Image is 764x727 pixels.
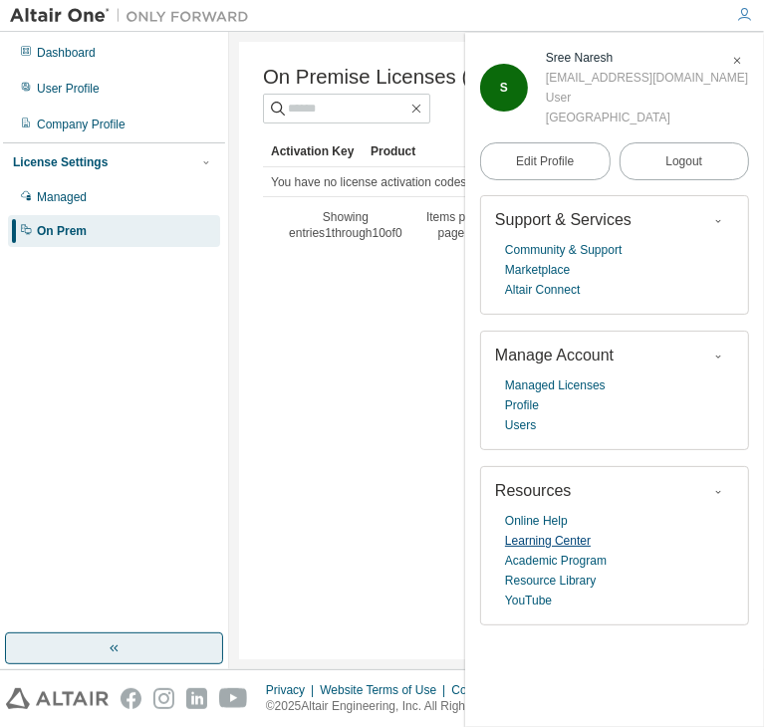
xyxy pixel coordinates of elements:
a: Resource Library [505,571,596,591]
span: Support & Services [495,211,632,228]
span: Logout [665,151,702,171]
td: You have no license activation codes. On-premise licenses that use an activation code will appear... [263,167,761,197]
a: Edit Profile [480,142,611,180]
img: youtube.svg [219,688,248,709]
div: On Prem [37,223,87,239]
a: Managed Licenses [505,375,606,395]
p: © 2025 Altair Engineering, Inc. All Rights Reserved. [266,698,549,715]
a: Users [505,415,536,435]
div: Product [371,135,454,167]
a: YouTube [505,591,552,610]
img: linkedin.svg [186,688,207,709]
a: Online Help [505,511,568,531]
a: Community & Support [505,240,622,260]
a: Profile [505,395,539,415]
a: Altair Connect [505,280,580,300]
span: On Premise Licenses (0) [263,66,486,89]
span: Manage Account [495,347,614,363]
div: Company Profile [37,117,126,132]
img: altair_logo.svg [6,688,109,709]
div: Dashboard [37,45,96,61]
div: Privacy [266,682,320,698]
a: Marketplace [505,260,570,280]
span: Items per page [419,209,521,241]
span: Showing entries 1 through 10 of 0 [289,210,401,240]
div: Activation Key [271,135,355,167]
a: Learning Center [505,531,591,551]
img: instagram.svg [153,688,174,709]
div: License Settings [13,154,108,170]
div: Sree Naresh [546,48,748,68]
div: [GEOGRAPHIC_DATA] [546,108,748,127]
div: Managed [37,189,87,205]
div: User [546,88,748,108]
div: Cookie Consent [451,682,548,698]
button: Logout [620,142,750,180]
a: Academic Program [505,551,607,571]
div: Website Terms of Use [320,682,451,698]
span: S [500,81,508,95]
div: [EMAIL_ADDRESS][DOMAIN_NAME] [546,68,748,88]
img: facebook.svg [121,688,141,709]
img: Altair One [10,6,259,26]
div: User Profile [37,81,100,97]
span: Edit Profile [516,153,574,169]
span: Resources [495,482,571,499]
